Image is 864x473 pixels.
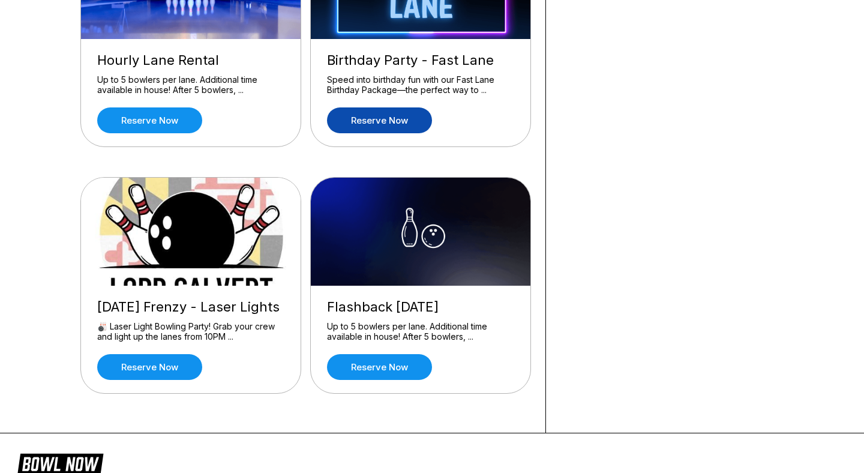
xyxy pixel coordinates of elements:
img: Friday Frenzy - Laser Lights [81,178,302,286]
div: Birthday Party - Fast Lane [327,52,514,68]
div: Up to 5 bowlers per lane. Additional time available in house! After 5 bowlers, ... [97,74,284,95]
div: Hourly Lane Rental [97,52,284,68]
div: [DATE] Frenzy - Laser Lights [97,299,284,315]
div: Speed into birthday fun with our Fast Lane Birthday Package—the perfect way to ... [327,74,514,95]
a: Reserve now [327,107,432,133]
div: Up to 5 bowlers per lane. Additional time available in house! After 5 bowlers, ... [327,321,514,342]
div: 🎳 Laser Light Bowling Party! Grab your crew and light up the lanes from 10PM ... [97,321,284,342]
a: Reserve now [97,107,202,133]
a: Reserve now [97,354,202,380]
a: Reserve now [327,354,432,380]
img: Flashback Friday [311,178,532,286]
div: Flashback [DATE] [327,299,514,315]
